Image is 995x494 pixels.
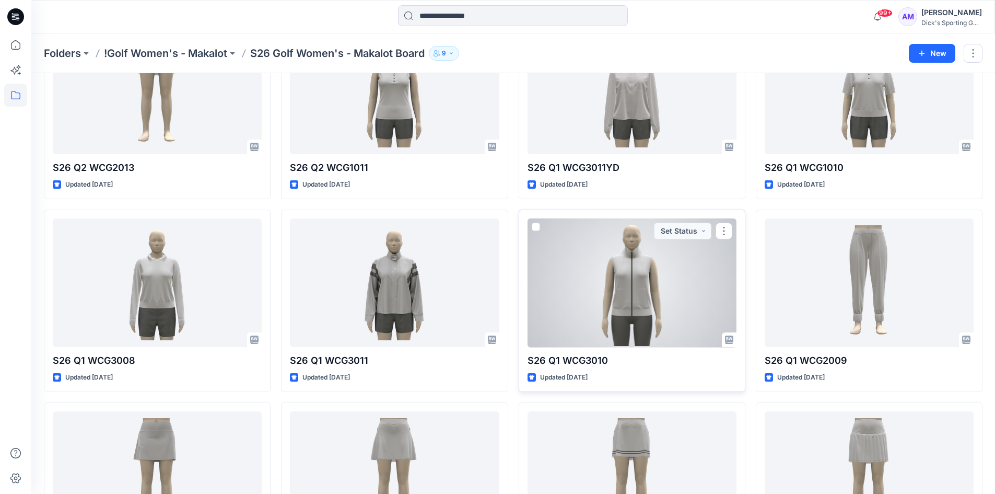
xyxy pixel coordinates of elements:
[250,46,425,61] p: S26 Golf Women's - Makalot Board
[777,372,825,383] p: Updated [DATE]
[290,353,499,368] p: S26 Q1 WCG3011
[528,160,736,175] p: S26 Q1 WCG3011YD
[53,219,262,348] a: S26 Q1 WCG3008
[765,219,974,348] a: S26 Q1 WCG2009
[302,372,350,383] p: Updated [DATE]
[898,7,917,26] div: AM
[53,353,262,368] p: S26 Q1 WCG3008
[290,219,499,348] a: S26 Q1 WCG3011
[65,372,113,383] p: Updated [DATE]
[429,46,459,61] button: 9
[290,160,499,175] p: S26 Q2 WCG1011
[442,48,446,59] p: 9
[921,19,982,27] div: Dick's Sporting G...
[777,179,825,190] p: Updated [DATE]
[765,353,974,368] p: S26 Q1 WCG2009
[53,160,262,175] p: S26 Q2 WCG2013
[65,179,113,190] p: Updated [DATE]
[528,219,736,348] a: S26 Q1 WCG3010
[44,46,81,61] a: Folders
[921,6,982,19] div: [PERSON_NAME]
[540,372,588,383] p: Updated [DATE]
[765,160,974,175] p: S26 Q1 WCG1010
[540,179,588,190] p: Updated [DATE]
[528,25,736,154] a: S26 Q1 WCG3011YD
[53,25,262,154] a: S26 Q2 WCG2013
[909,44,955,63] button: New
[877,9,893,17] span: 99+
[528,353,736,368] p: S26 Q1 WCG3010
[290,25,499,154] a: S26 Q2 WCG1011
[765,25,974,154] a: S26 Q1 WCG1010
[104,46,227,61] a: !Golf Women's - Makalot
[302,179,350,190] p: Updated [DATE]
